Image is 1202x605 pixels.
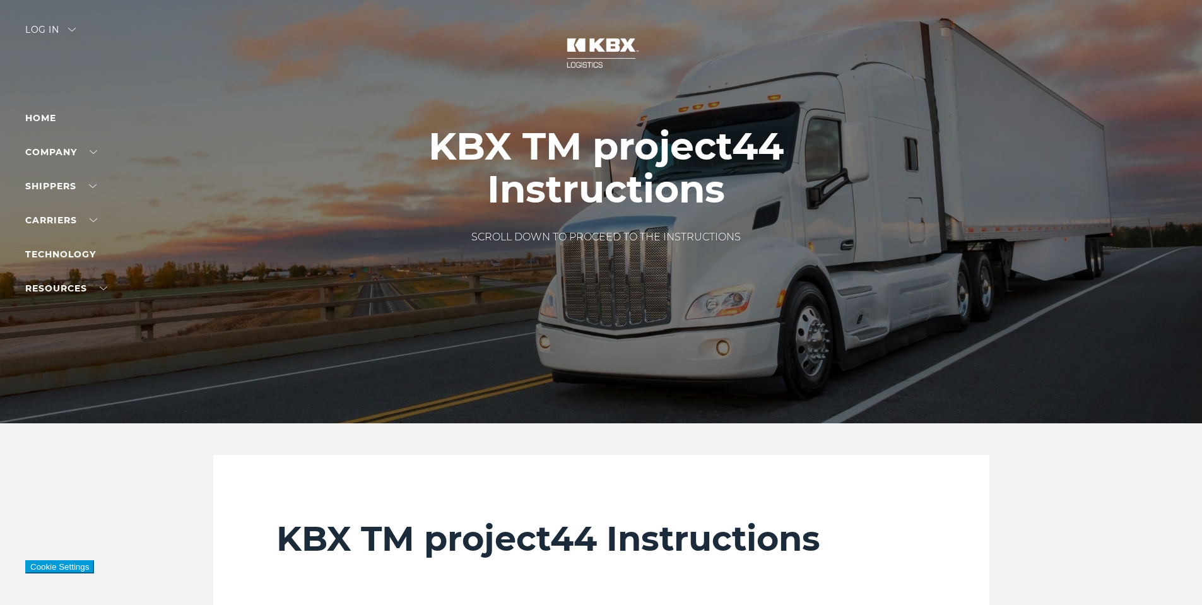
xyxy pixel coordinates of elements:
h2: KBX TM project44 Instructions [276,518,926,560]
a: Company [25,146,97,158]
a: SHIPPERS [25,180,97,192]
a: Technology [25,249,96,260]
button: Cookie Settings [25,560,94,573]
div: Log in [25,25,76,44]
img: arrow [68,28,76,32]
h1: KBX TM project44 Instructions [347,125,864,211]
a: RESOURCES [25,283,107,294]
p: SCROLL DOWN TO PROCEED TO THE INSTRUCTIONS [347,230,864,245]
a: Carriers [25,214,97,226]
img: kbx logo [554,25,649,81]
a: Home [25,112,56,124]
